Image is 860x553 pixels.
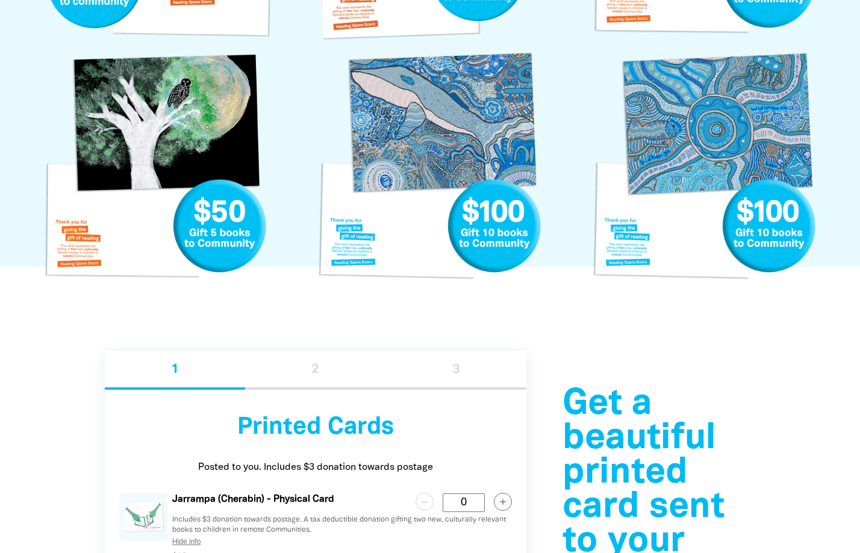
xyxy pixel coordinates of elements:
p: Posted to you. Includes $3 donation towards postage [119,461,512,474]
h3: Printed Cards [119,404,512,451]
p: Jarrampa (Cherabin) - Physical Card [172,493,406,506]
button: Hide info [167,533,205,551]
img: jarrampa-png-e6d94c.png [119,493,167,541]
p: Includes $3 donation towards postage. A tax deductible donation gifting two new, culturally relev... [172,515,512,536]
